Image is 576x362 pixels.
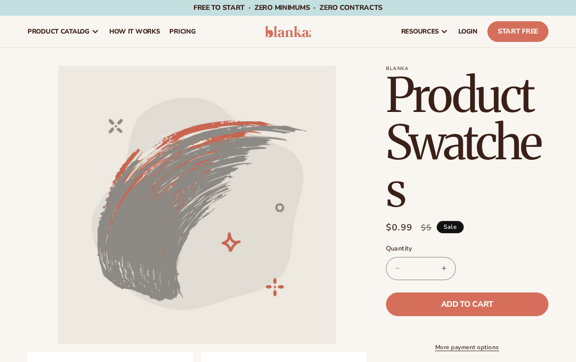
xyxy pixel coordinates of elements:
a: How It Works [104,16,165,47]
span: resources [401,28,439,36]
a: LOGIN [453,16,482,47]
span: Free to start · ZERO minimums · ZERO contracts [193,3,383,12]
span: product catalog [28,28,90,36]
s: $5 [421,222,432,234]
h1: Product Swatches [386,72,548,214]
span: How It Works [109,28,160,36]
span: pricing [169,28,195,36]
label: Quantity [386,244,548,254]
span: LOGIN [458,28,478,36]
button: Add to cart [386,292,548,316]
a: resources [396,16,453,47]
a: Start Free [487,21,548,42]
span: Add to cart [441,300,493,308]
a: pricing [164,16,200,47]
a: More payment options [386,343,548,352]
img: logo [265,26,311,37]
a: product catalog [23,16,104,47]
span: $0.99 [386,221,413,234]
span: Sale [437,221,464,233]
